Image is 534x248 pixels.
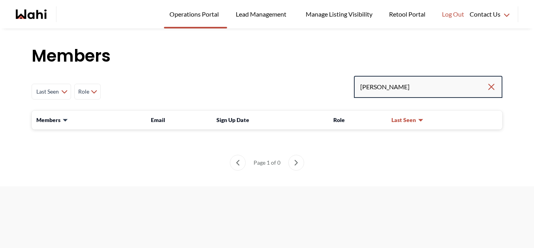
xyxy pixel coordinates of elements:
[391,116,416,124] span: Last Seen
[36,116,68,124] button: Members
[35,85,60,99] span: Last Seen
[216,116,249,123] span: Sign Up Date
[32,155,502,171] nav: Members List pagination
[360,80,487,94] input: Search input
[32,44,502,68] h1: Members
[169,9,222,19] span: Operations Portal
[151,116,165,123] span: Email
[442,9,464,19] span: Log Out
[288,155,304,171] button: next page
[303,9,375,19] span: Manage Listing Visibility
[391,116,424,124] button: Last Seen
[36,116,60,124] span: Members
[389,9,428,19] span: Retool Portal
[333,116,345,123] span: Role
[16,9,47,19] a: Wahi homepage
[487,80,496,94] button: Clear search
[78,85,89,99] span: Role
[236,9,289,19] span: Lead Management
[250,155,284,171] div: Page 1 of 0
[230,155,246,171] button: previous page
